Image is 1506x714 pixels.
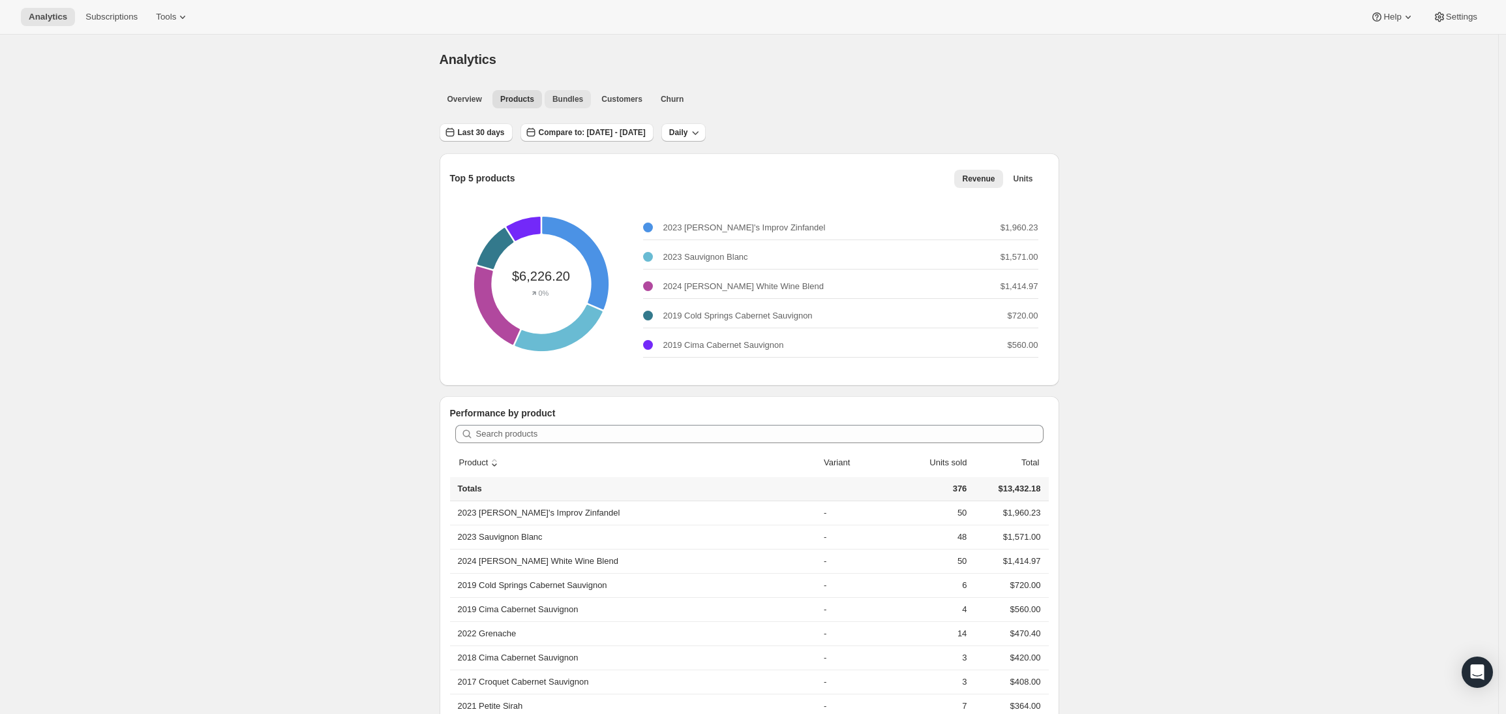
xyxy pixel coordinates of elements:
[450,525,821,549] th: 2023 Sauvignon Blanc
[888,670,971,694] td: 3
[1001,221,1038,234] p: $1,960.23
[450,501,821,525] th: 2023 [PERSON_NAME]'s Improv Zinfandel
[29,12,67,22] span: Analytics
[962,174,995,184] span: Revenue
[450,172,515,185] p: Top 5 products
[971,645,1048,670] td: $420.00
[971,501,1048,525] td: $1,960.23
[888,621,971,645] td: 14
[1425,8,1485,26] button: Settings
[476,425,1044,443] input: Search products
[888,573,971,597] td: 6
[822,450,865,475] button: Variant
[1008,309,1038,322] p: $720.00
[661,94,684,104] span: Churn
[1363,8,1422,26] button: Help
[888,549,971,573] td: 50
[85,12,138,22] span: Subscriptions
[820,670,888,694] td: -
[520,123,654,142] button: Compare to: [DATE] - [DATE]
[450,573,821,597] th: 2019 Cold Springs Cabernet Sauvignon
[21,8,75,26] button: Analytics
[820,621,888,645] td: -
[156,12,176,22] span: Tools
[1446,12,1477,22] span: Settings
[661,123,706,142] button: Daily
[601,94,642,104] span: Customers
[820,501,888,525] td: -
[971,621,1048,645] td: $470.40
[450,670,821,694] th: 2017 Croquet Cabernet Sauvignon
[78,8,145,26] button: Subscriptions
[1462,657,1493,688] div: Open Intercom Messenger
[663,309,813,322] p: 2019 Cold Springs Cabernet Sauvignon
[971,670,1048,694] td: $408.00
[888,645,971,670] td: 3
[914,450,969,475] button: Units sold
[888,477,971,501] td: 376
[440,123,513,142] button: Last 30 days
[888,501,971,525] td: 50
[1006,450,1041,475] button: Total
[1001,251,1038,264] p: $1,571.00
[457,450,504,475] button: sort ascending byProduct
[450,477,821,501] th: Totals
[1383,12,1401,22] span: Help
[663,339,784,352] p: 2019 Cima Cabernet Sauvignon
[971,549,1048,573] td: $1,414.97
[1008,339,1038,352] p: $560.00
[663,221,826,234] p: 2023 [PERSON_NAME]'s Improv Zinfandel
[820,525,888,549] td: -
[971,597,1048,621] td: $560.00
[820,645,888,670] td: -
[1014,174,1033,184] span: Units
[669,127,688,138] span: Daily
[552,94,583,104] span: Bundles
[971,573,1048,597] td: $720.00
[971,477,1048,501] td: $13,432.18
[539,127,646,138] span: Compare to: [DATE] - [DATE]
[148,8,197,26] button: Tools
[450,621,821,645] th: 2022 Grenache
[820,549,888,573] td: -
[820,597,888,621] td: -
[450,645,821,670] th: 2018 Cima Cabernet Sauvignon
[663,251,748,264] p: 2023 Sauvignon Blanc
[888,525,971,549] td: 48
[1001,280,1038,293] p: $1,414.97
[820,573,888,597] td: -
[450,407,1049,420] p: Performance by product
[450,597,821,621] th: 2019 Cima Cabernet Sauvignon
[663,280,824,293] p: 2024 [PERSON_NAME] White Wine Blend
[971,525,1048,549] td: $1,571.00
[888,597,971,621] td: 4
[440,52,496,67] span: Analytics
[447,94,482,104] span: Overview
[458,127,505,138] span: Last 30 days
[450,549,821,573] th: 2024 [PERSON_NAME] White Wine Blend
[500,94,534,104] span: Products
